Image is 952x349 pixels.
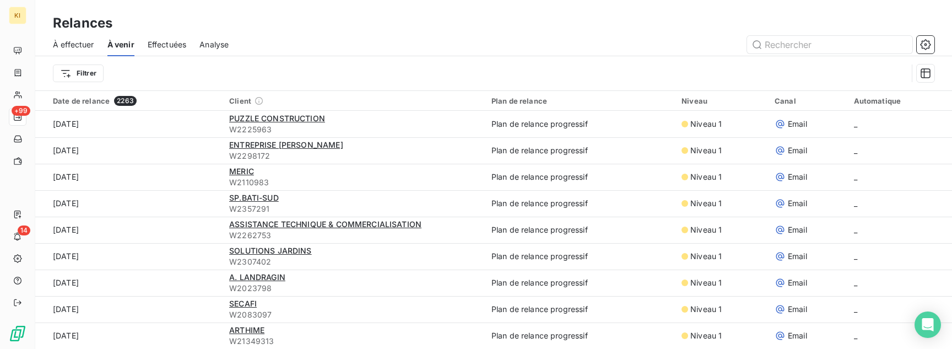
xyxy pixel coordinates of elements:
span: Niveau 1 [690,224,722,235]
span: _ [854,198,857,208]
td: [DATE] [35,296,223,323]
td: Plan de relance progressif [485,243,675,270]
span: Niveau 1 [690,198,722,209]
span: Email [788,277,807,288]
span: _ [854,251,857,261]
div: KI [9,7,26,24]
div: Automatique [854,96,945,105]
span: Niveau 1 [690,119,722,130]
h3: Relances [53,13,112,33]
span: W2298172 [229,151,478,162]
span: SOLUTIONS JARDINS [229,246,312,255]
button: Filtrer [53,65,104,82]
span: 14 [18,225,30,235]
span: ASSISTANCE TECHNIQUE & COMMERCIALISATION [229,219,421,229]
span: W2262753 [229,230,478,241]
span: ENTREPRISE [PERSON_NAME] [229,140,343,149]
span: Effectuées [148,39,187,50]
span: W21349313 [229,336,478,347]
span: À effectuer [53,39,94,50]
div: Canal [775,96,841,105]
td: [DATE] [35,111,223,137]
span: W2225963 [229,124,478,135]
span: Niveau 1 [690,304,722,315]
span: _ [854,172,857,181]
span: Client [229,96,251,105]
span: Email [788,304,807,315]
td: [DATE] [35,270,223,296]
span: _ [854,278,857,287]
span: Niveau 1 [690,330,722,341]
td: [DATE] [35,323,223,349]
span: W2083097 [229,309,478,320]
td: [DATE] [35,164,223,190]
span: PUZZLE CONSTRUCTION [229,114,325,123]
img: Logo LeanPay [9,325,26,342]
td: [DATE] [35,217,223,243]
span: W2307402 [229,256,478,267]
td: Plan de relance progressif [485,164,675,190]
span: Email [788,251,807,262]
span: _ [854,331,857,340]
span: Niveau 1 [690,145,722,156]
span: _ [854,146,857,155]
span: À venir [107,39,134,50]
span: Niveau 1 [690,277,722,288]
td: Plan de relance progressif [485,111,675,137]
span: Email [788,224,807,235]
td: [DATE] [35,137,223,164]
span: _ [854,225,857,234]
div: Date de relance [53,96,216,106]
span: Niveau 1 [690,251,722,262]
span: Email [788,119,807,130]
input: Rechercher [747,36,912,53]
span: W2110983 [229,177,478,188]
span: W2023798 [229,283,478,294]
td: [DATE] [35,243,223,270]
span: 2263 [114,96,137,106]
span: A. LANDRAGIN [229,272,285,282]
td: Plan de relance progressif [485,190,675,217]
td: [DATE] [35,190,223,217]
span: _ [854,119,857,128]
td: Plan de relance progressif [485,296,675,323]
span: Email [788,145,807,156]
div: Plan de relance [491,96,668,105]
span: W2357291 [229,203,478,214]
span: +99 [12,106,30,116]
td: Plan de relance progressif [485,137,675,164]
div: Open Intercom Messenger [915,312,941,338]
span: Email [788,198,807,209]
span: Niveau 1 [690,171,722,182]
span: Email [788,330,807,341]
td: Plan de relance progressif [485,323,675,349]
span: Analyse [199,39,229,50]
span: SP.BATI-SUD [229,193,279,202]
td: Plan de relance progressif [485,217,675,243]
div: Niveau [681,96,761,105]
span: SECAFI [229,299,257,308]
span: ARTHIME [229,325,264,335]
span: Email [788,171,807,182]
span: _ [854,304,857,314]
td: Plan de relance progressif [485,270,675,296]
span: MERIC [229,167,254,176]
